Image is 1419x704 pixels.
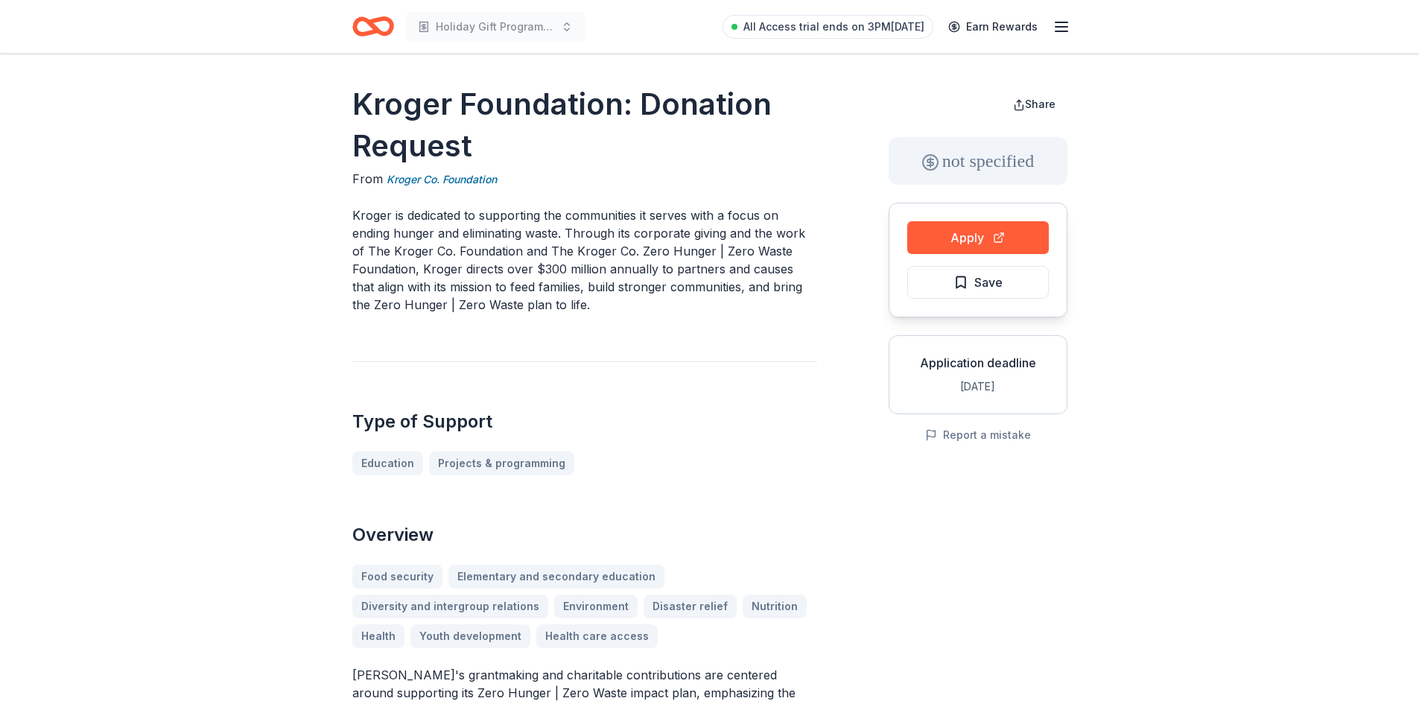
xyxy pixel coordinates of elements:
p: Kroger is dedicated to supporting the communities it serves with a focus on ending hunger and eli... [352,206,817,314]
button: Save [907,266,1049,299]
div: not specified [889,137,1067,185]
span: Save [974,273,1003,292]
button: Apply [907,221,1049,254]
button: Share [1001,89,1067,119]
a: Kroger Co. Foundation [387,171,497,188]
a: All Access trial ends on 3PM[DATE] [723,15,933,39]
h2: Type of Support [352,410,817,434]
button: Report a mistake [925,426,1031,444]
a: Education [352,451,423,475]
button: Holiday Gift Program Donation request [406,12,585,42]
div: Application deadline [901,354,1055,372]
h1: Kroger Foundation: Donation Request [352,83,817,167]
span: Holiday Gift Program Donation request [436,18,555,36]
span: All Access trial ends on 3PM[DATE] [743,18,924,36]
a: Earn Rewards [939,13,1047,40]
a: Home [352,9,394,44]
div: [DATE] [901,378,1055,396]
div: From [352,170,817,188]
h2: Overview [352,523,817,547]
span: Share [1025,98,1055,110]
a: Projects & programming [429,451,574,475]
